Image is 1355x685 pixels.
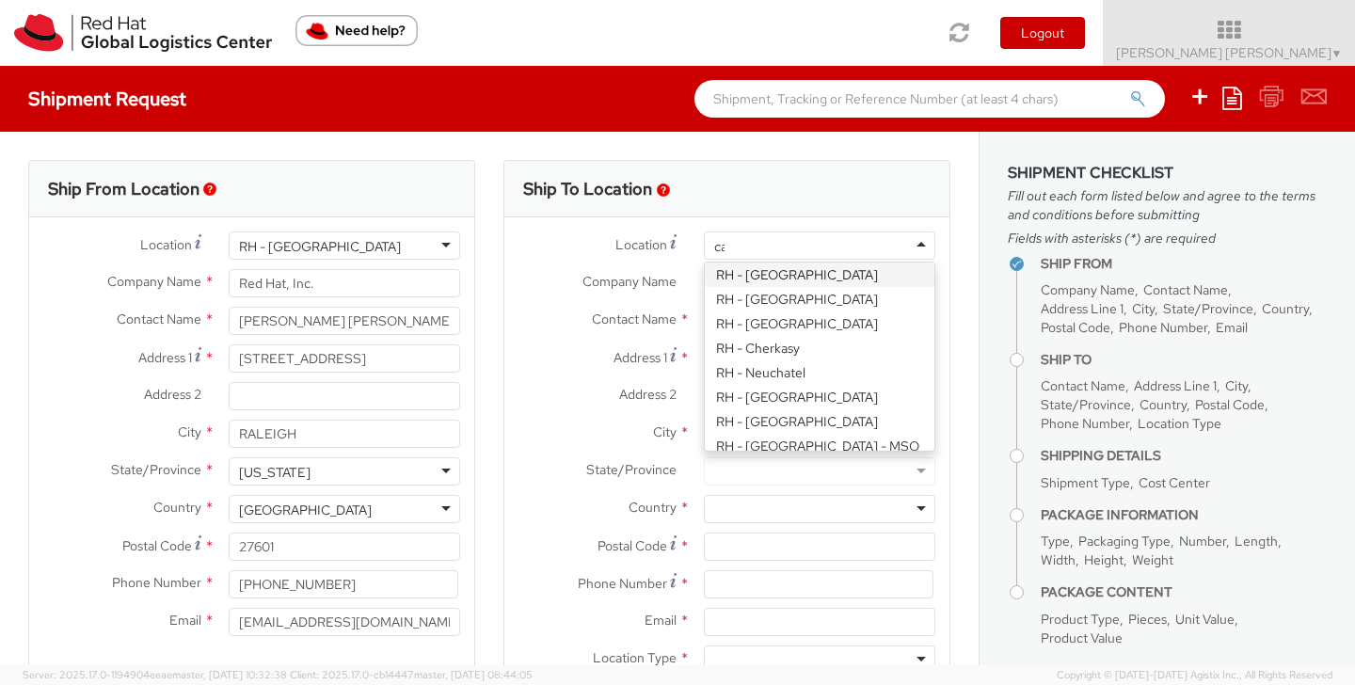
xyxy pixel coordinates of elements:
span: Weight [1132,551,1173,568]
span: City [1132,300,1155,317]
span: Location Type [1138,415,1221,432]
span: Postal Code [1041,319,1110,336]
div: RH - [GEOGRAPHIC_DATA] - MSO [705,434,934,458]
div: [GEOGRAPHIC_DATA] [239,501,372,519]
button: Need help? [295,15,418,46]
span: Location [615,236,667,253]
span: master, [DATE] 10:32:38 [172,668,287,681]
span: Phone Number [1119,319,1207,336]
span: Address 1 [138,349,192,366]
h4: Ship To [1041,353,1327,367]
span: Address 2 [144,386,201,403]
span: Postal Code [122,537,192,554]
h4: Package Information [1041,508,1327,522]
span: Product Value [1041,629,1123,646]
h4: Shipment Request [28,88,186,109]
span: Email [645,612,677,629]
div: RH - Neuchatel [705,360,934,385]
h3: Ship From Location [48,180,199,199]
div: RH - [GEOGRAPHIC_DATA] [239,237,401,256]
span: Phone Number [112,574,201,591]
span: Company Name [107,273,201,290]
span: Email [1216,319,1248,336]
div: [US_STATE] [239,463,311,482]
span: Fill out each form listed below and agree to the terms and conditions before submitting [1008,186,1327,224]
span: Product Type [1041,611,1120,628]
h4: Ship From [1041,257,1327,271]
span: Company Name [1041,281,1135,298]
span: Phone Number [1041,415,1129,432]
h4: Shipping Details [1041,449,1327,463]
span: Fields with asterisks (*) are required [1008,229,1327,247]
div: RH - [GEOGRAPHIC_DATA] [705,287,934,311]
span: master, [DATE] 08:44:05 [414,668,533,681]
span: Shipment Type [1041,474,1130,491]
span: Country [629,499,677,516]
span: Contact Name [117,311,201,327]
span: Packaging Type [1078,533,1171,550]
img: rh-logistics-00dfa346123c4ec078e1.svg [14,14,272,52]
div: RH - [GEOGRAPHIC_DATA] [705,409,934,434]
span: ▼ [1331,46,1343,61]
span: Width [1041,551,1076,568]
h4: Package Content [1041,585,1327,599]
input: Shipment, Tracking or Reference Number (at least 4 chars) [694,80,1165,118]
span: Copyright © [DATE]-[DATE] Agistix Inc., All Rights Reserved [1057,668,1332,683]
span: Phone Number [578,575,667,592]
span: Height [1084,551,1124,568]
span: State/Province [111,461,201,478]
span: City [1225,377,1248,394]
div: RH - [GEOGRAPHIC_DATA] [705,263,934,287]
span: Contact Name [1143,281,1228,298]
span: Type [1041,533,1070,550]
span: State/Province [1163,300,1253,317]
span: City [653,423,677,440]
span: Address Line 1 [1134,377,1217,394]
span: Unit Value [1175,611,1235,628]
span: Address 1 [614,349,667,366]
span: [PERSON_NAME] [PERSON_NAME] [1116,44,1343,61]
span: State/Province [586,461,677,478]
span: Country [153,499,201,516]
span: Server: 2025.17.0-1194904eeae [23,668,287,681]
span: City [178,423,201,440]
span: Location [140,236,192,253]
span: Company Name [582,273,677,290]
span: Country [1140,396,1187,413]
span: State/Province [1041,396,1131,413]
span: Postal Code [1195,396,1265,413]
span: Contact Name [592,311,677,327]
span: Cost Center [1139,474,1210,491]
span: Country [1262,300,1309,317]
span: Location Type [593,649,677,666]
span: Pieces [1128,611,1167,628]
span: Address Line 1 [1041,300,1124,317]
div: RH - [GEOGRAPHIC_DATA] [705,385,934,409]
span: Address 2 [619,386,677,403]
span: Postal Code [598,537,667,554]
h3: Shipment Checklist [1008,165,1327,182]
span: Client: 2025.17.0-cb14447 [290,668,533,681]
span: Number [1179,533,1226,550]
span: Email [169,612,201,629]
span: Contact Name [1041,377,1125,394]
div: RH - [GEOGRAPHIC_DATA] [705,311,934,336]
span: Length [1235,533,1278,550]
div: RH - Cherkasy [705,336,934,360]
h3: Ship To Location [523,180,652,199]
button: Logout [1000,17,1085,49]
